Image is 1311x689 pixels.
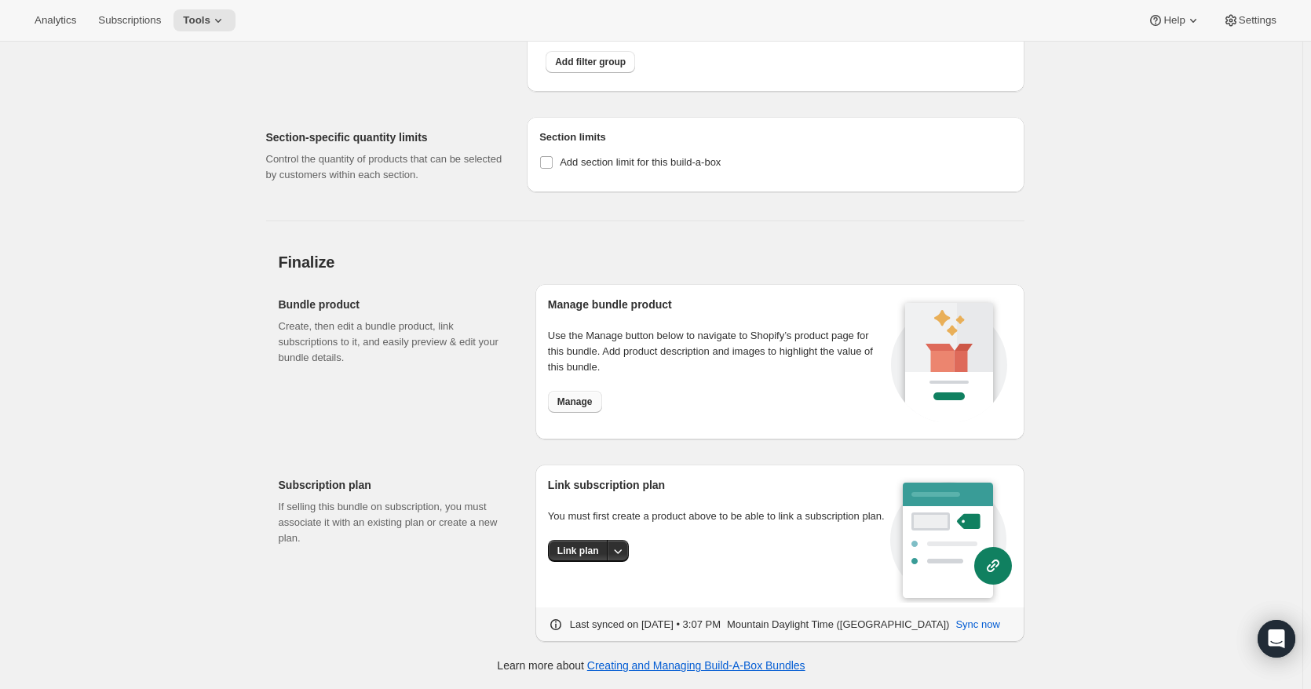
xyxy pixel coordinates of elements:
[548,477,890,493] h2: Link subscription plan
[1214,9,1286,31] button: Settings
[1163,14,1185,27] span: Help
[266,129,502,145] h2: Section-specific quantity limits
[279,319,510,366] p: Create, then edit a bundle product, link subscriptions to it, and easily preview & edit your bund...
[279,499,510,546] p: If selling this bundle on subscription, you must associate it with an existing plan or create a n...
[548,391,602,413] button: Manage
[266,151,502,183] p: Control the quantity of products that can be selected by customers within each section.
[727,617,949,632] p: Mountain Daylight Time ([GEOGRAPHIC_DATA])
[98,14,161,27] span: Subscriptions
[570,617,721,632] p: Last synced on [DATE] • 3:07 PM
[1258,620,1295,658] div: Open Intercom Messenger
[89,9,170,31] button: Subscriptions
[587,659,805,672] a: Creating and Managing Build-A-Box Bundles
[955,617,999,632] span: Sync now
[25,9,86,31] button: Analytics
[1239,14,1276,27] span: Settings
[548,328,886,375] p: Use the Manage button below to navigate to Shopify’s product page for this bundle. Add product de...
[548,509,890,524] p: You must first create a product above to be able to link a subscription plan.
[946,612,1009,637] button: Sync now
[560,156,721,168] span: Add section limit for this build-a-box
[279,477,510,493] h2: Subscription plan
[555,56,626,68] span: Add filter group
[1138,9,1210,31] button: Help
[35,14,76,27] span: Analytics
[173,9,236,31] button: Tools
[548,297,886,312] h2: Manage bundle product
[539,129,1011,145] h6: Section limits
[497,658,805,673] p: Learn more about
[557,396,593,408] span: Manage
[279,253,1024,272] h2: Finalize
[546,51,635,73] button: Add filter group
[548,540,608,562] button: Link plan
[607,540,629,562] button: More actions
[279,297,510,312] h2: Bundle product
[183,14,210,27] span: Tools
[557,545,599,557] span: Link plan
